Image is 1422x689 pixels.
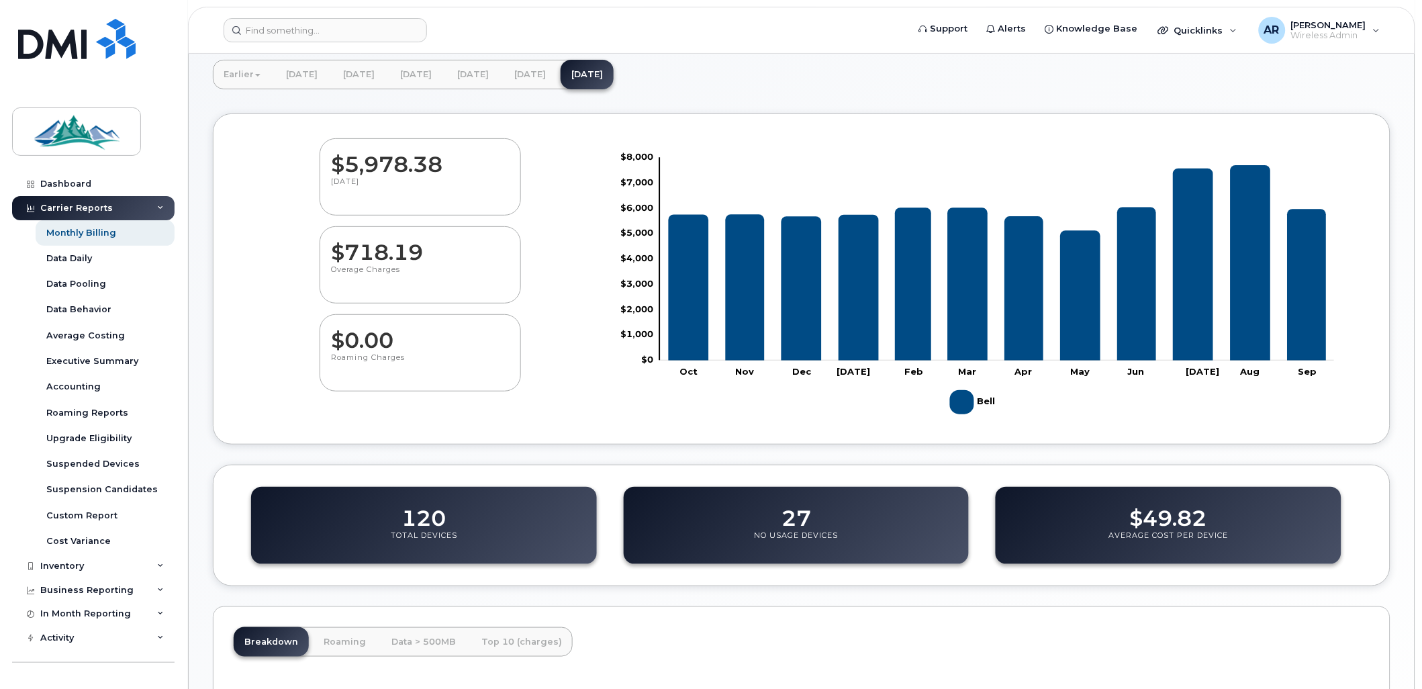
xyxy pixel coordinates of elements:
input: Find something... [224,18,427,42]
p: [DATE] [331,177,510,201]
span: Support [931,22,968,36]
tspan: $4,000 [620,252,653,263]
dd: $718.19 [331,227,510,265]
a: Top 10 (charges) [471,627,573,657]
tspan: May [1071,366,1090,377]
dd: 27 [781,493,811,531]
tspan: $2,000 [620,304,653,314]
span: Alerts [998,22,1027,36]
p: No Usage Devices [755,531,839,555]
span: [PERSON_NAME] [1291,19,1366,30]
div: Quicklinks [1149,17,1247,44]
p: Total Devices [391,531,457,555]
tspan: Apr [1014,366,1033,377]
span: Quicklinks [1174,25,1223,36]
a: Breakdown [234,627,309,657]
dd: $49.82 [1130,493,1207,531]
dd: $0.00 [331,315,510,353]
tspan: [DATE] [1186,366,1220,377]
span: Wireless Admin [1291,30,1366,41]
div: Aneesh Retnakaran [1249,17,1390,44]
a: Alerts [978,15,1036,42]
g: Legend [950,385,998,420]
p: Overage Charges [331,265,510,289]
tspan: Nov [736,366,755,377]
tspan: Aug [1241,366,1261,377]
a: [DATE] [561,60,614,89]
tspan: $6,000 [620,202,653,213]
tspan: $3,000 [620,278,653,289]
dd: $5,978.38 [331,139,510,177]
tspan: Mar [959,366,977,377]
a: [DATE] [389,60,442,89]
tspan: Sep [1298,366,1317,377]
g: Chart [620,151,1335,420]
a: Support [910,15,978,42]
dd: 120 [401,493,446,531]
span: AR [1264,22,1280,38]
g: Bell [950,385,998,420]
a: Data > 500MB [381,627,467,657]
a: Knowledge Base [1036,15,1147,42]
a: [DATE] [332,60,385,89]
tspan: Dec [793,366,812,377]
tspan: $8,000 [620,151,653,162]
tspan: $5,000 [620,227,653,238]
tspan: $0 [641,354,653,365]
a: [DATE] [504,60,557,89]
tspan: $1,000 [620,328,653,339]
a: [DATE] [446,60,500,89]
p: Average Cost Per Device [1109,531,1229,555]
tspan: Oct [680,366,698,377]
tspan: Feb [905,366,924,377]
g: Bell [669,165,1327,361]
a: Roaming [313,627,377,657]
tspan: Jun [1128,366,1145,377]
p: Roaming Charges [331,353,510,377]
tspan: [DATE] [837,366,870,377]
tspan: $7,000 [620,177,653,187]
a: [DATE] [275,60,328,89]
a: Earlier [213,60,271,89]
span: Knowledge Base [1057,22,1138,36]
